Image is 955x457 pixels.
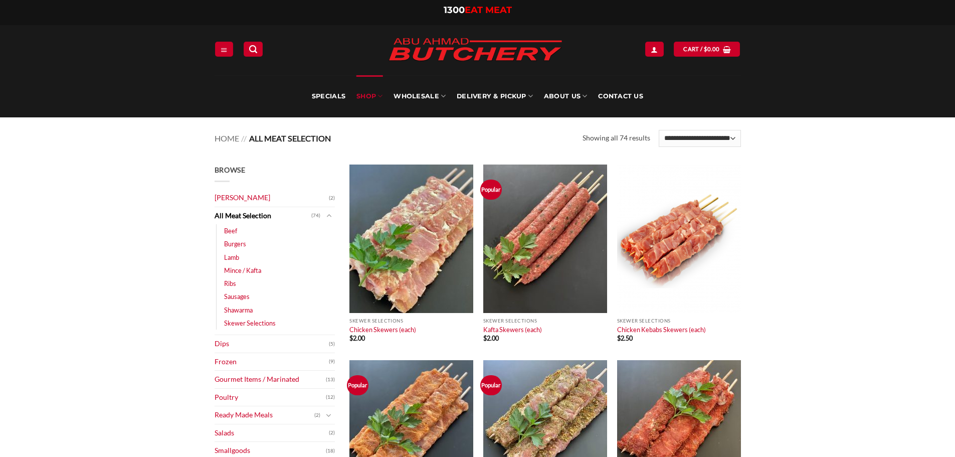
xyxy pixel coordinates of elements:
[483,165,607,313] img: Kafta Skewers
[215,424,329,442] a: Salads
[215,406,314,424] a: Ready Made Meals
[215,42,233,56] a: Menu
[249,133,331,143] span: All Meat Selection
[617,165,741,313] img: Chicken Kebabs Skewers
[224,264,261,277] a: Mince / Kafta
[329,337,335,352] span: (5)
[224,277,236,290] a: Ribs
[704,46,720,52] bdi: 0.00
[224,290,250,303] a: Sausages
[244,42,263,56] a: Search
[380,31,570,69] img: Abu Ahmad Butchery
[311,208,320,223] span: (74)
[465,5,512,16] span: EAT MEAT
[215,389,326,406] a: Poultry
[326,372,335,387] span: (13)
[349,326,416,334] a: Chicken Skewers (each)
[215,335,329,353] a: Dips
[444,5,512,16] a: 1300EAT MEAT
[617,318,741,324] p: Skewer Selections
[224,224,237,237] a: Beef
[617,334,633,342] bdi: 2.50
[215,166,246,174] span: Browse
[659,130,740,147] select: Shop order
[704,45,707,54] span: $
[329,354,335,369] span: (9)
[224,303,253,317] a: Shawarma
[215,189,329,207] a: [PERSON_NAME]
[617,326,706,334] a: Chicken Kebabs Skewers (each)
[323,210,335,221] button: Toggle
[349,165,473,313] img: Chicken Skewers
[483,318,607,324] p: Skewer Selections
[683,45,719,54] span: Cart /
[583,132,650,144] p: Showing all 74 results
[444,5,465,16] span: 1300
[674,42,740,56] a: View cart
[645,42,663,56] a: Login
[215,207,311,225] a: All Meat Selection
[329,191,335,206] span: (2)
[323,410,335,421] button: Toggle
[394,75,446,117] a: Wholesale
[215,353,329,371] a: Frozen
[544,75,587,117] a: About Us
[215,133,239,143] a: Home
[224,237,246,250] a: Burgers
[483,334,499,342] bdi: 2.00
[314,408,320,423] span: (2)
[349,318,473,324] p: Skewer Selections
[329,425,335,440] span: (2)
[598,75,643,117] a: Contact Us
[224,317,276,330] a: Skewer Selections
[356,75,383,117] a: SHOP
[224,251,239,264] a: Lamb
[215,371,326,388] a: Gourmet Items / Marinated
[457,75,533,117] a: Delivery & Pickup
[483,334,487,342] span: $
[349,334,365,342] bdi: 2.00
[483,326,542,334] a: Kafta Skewers (each)
[326,390,335,405] span: (12)
[312,75,345,117] a: Specials
[617,334,621,342] span: $
[241,133,247,143] span: //
[349,334,353,342] span: $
